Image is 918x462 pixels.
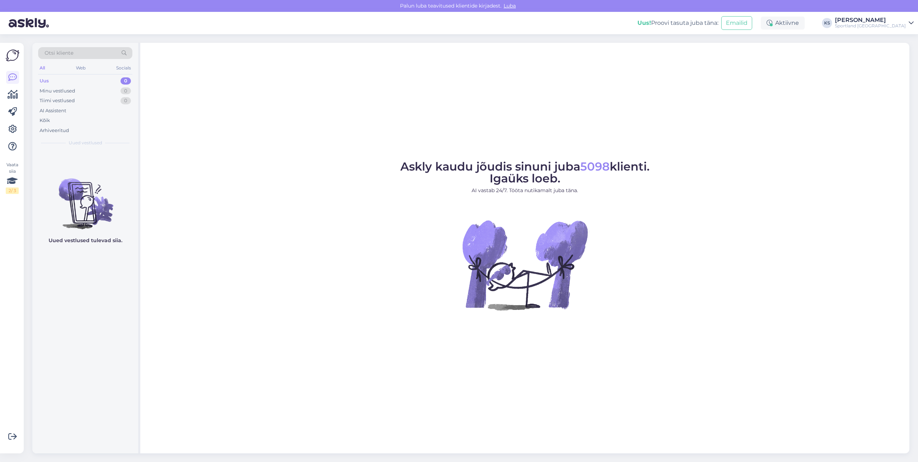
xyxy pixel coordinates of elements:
[40,77,49,85] div: Uus
[761,17,805,30] div: Aktiivne
[400,159,650,185] span: Askly kaudu jõudis sinuni juba klienti. Igaüks loeb.
[6,162,19,194] div: Vaata siia
[40,117,50,124] div: Kõik
[637,19,651,26] b: Uus!
[74,63,87,73] div: Web
[835,23,906,29] div: Sportland [GEOGRAPHIC_DATA]
[121,77,131,85] div: 0
[49,237,122,244] p: Uued vestlused tulevad siia.
[32,166,138,230] img: No chats
[45,49,73,57] span: Otsi kliente
[121,87,131,95] div: 0
[721,16,752,30] button: Emailid
[6,187,19,194] div: 2 / 3
[6,49,19,62] img: Askly Logo
[580,159,610,173] span: 5098
[40,87,75,95] div: Minu vestlused
[835,17,914,29] a: [PERSON_NAME]Sportland [GEOGRAPHIC_DATA]
[115,63,132,73] div: Socials
[637,19,718,27] div: Proovi tasuta juba täna:
[38,63,46,73] div: All
[40,127,69,134] div: Arhiveeritud
[835,17,906,23] div: [PERSON_NAME]
[460,200,590,330] img: No Chat active
[121,97,131,104] div: 0
[822,18,832,28] div: KS
[40,107,66,114] div: AI Assistent
[69,140,102,146] span: Uued vestlused
[40,97,75,104] div: Tiimi vestlused
[501,3,518,9] span: Luba
[400,187,650,194] p: AI vastab 24/7. Tööta nutikamalt juba täna.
